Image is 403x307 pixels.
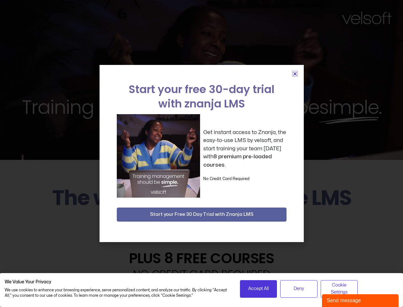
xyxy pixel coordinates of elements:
[322,293,400,307] iframe: chat widget
[5,279,230,285] h2: We Value Your Privacy
[248,285,269,292] span: Accept All
[203,154,272,168] strong: 8 premium pre-loaded courses
[150,211,253,218] span: Start your Free 30 Day Trial with Znanja LMS
[203,128,287,169] p: Get instant access to Znanja, the easy-to-use LMS by velsoft, and start training your team [DATE]...
[321,280,358,298] button: Adjust cookie preferences
[117,82,287,111] h2: Start your free 30-day trial with znanja LMS
[117,208,287,222] button: Start your Free 30 Day Trial with Znanja LMS
[280,280,317,298] button: Deny all cookies
[240,280,277,298] button: Accept all cookies
[294,285,304,292] span: Deny
[5,287,230,298] p: We use cookies to enhance your browsing experience, serve personalized content, and analyze our t...
[203,177,250,181] strong: No Credit Card Required
[117,114,200,198] img: a woman sitting at her laptop dancing
[325,282,354,296] span: Cookie Settings
[293,71,297,76] a: Close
